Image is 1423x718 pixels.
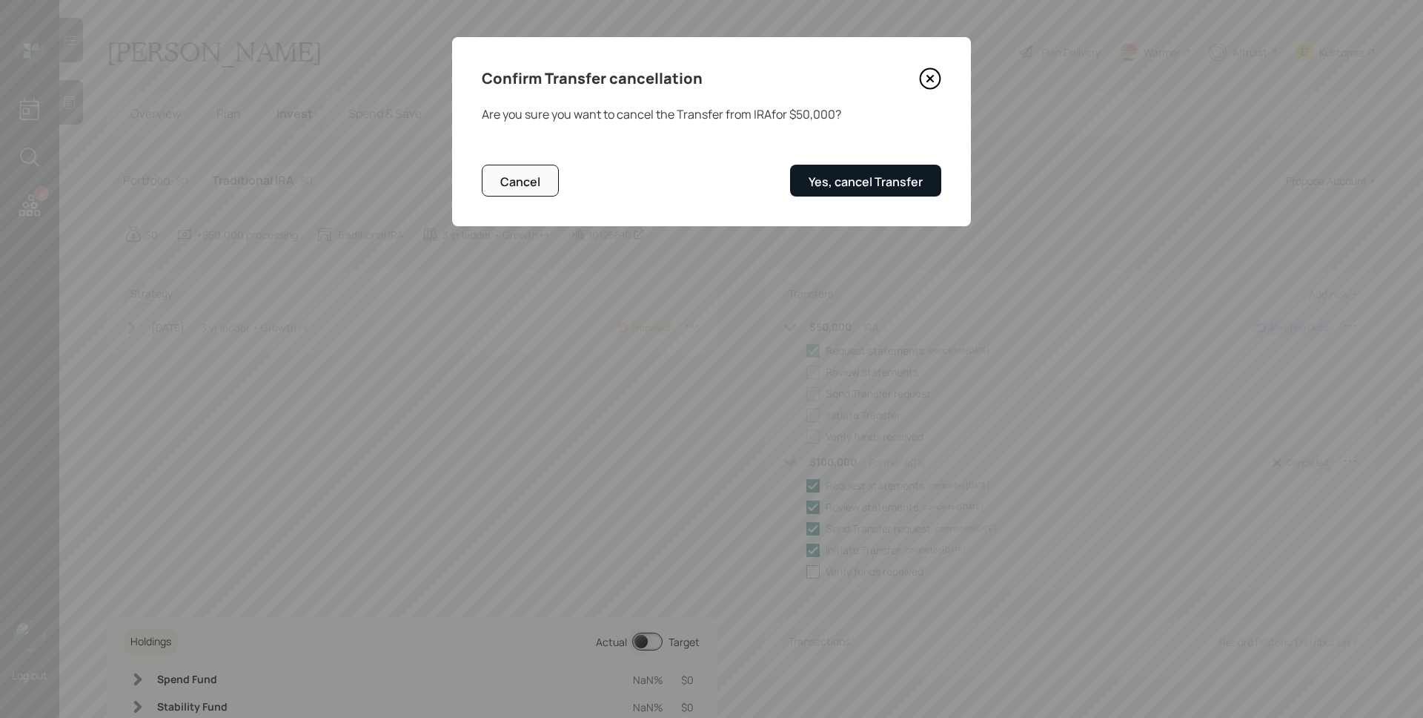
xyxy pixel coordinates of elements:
div: Yes, cancel Transfer [809,174,923,190]
h4: Confirm Transfer cancellation [482,67,703,90]
button: Cancel [482,165,559,197]
div: Cancel [500,174,540,190]
button: Yes, cancel Transfer [790,165,941,197]
div: Are you sure you want to cancel the Transfer from IRA for $50,000 ? [482,105,941,123]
